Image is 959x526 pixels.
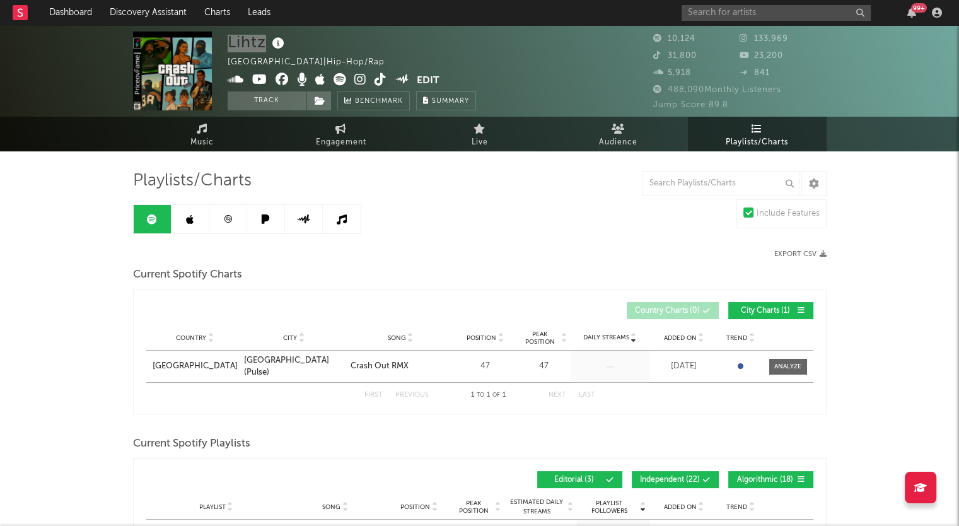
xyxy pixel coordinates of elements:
a: [GEOGRAPHIC_DATA] (Pulse) [244,354,344,379]
input: Search Playlists/Charts [642,171,800,196]
span: Editorial ( 3 ) [545,476,603,484]
button: Independent(22) [632,471,719,488]
button: Next [549,392,566,399]
div: 1 1 1 [454,388,523,403]
span: Engagement [316,135,366,150]
button: City Charts(1) [728,302,813,319]
span: Audience [599,135,637,150]
a: Crash Out RMX [351,360,451,373]
div: [DATE] [653,360,716,373]
span: 488,090 Monthly Listeners [653,86,781,94]
div: Lihtz [228,32,288,52]
span: Playlists/Charts [133,173,252,189]
div: 47 [457,360,514,373]
span: Independent ( 22 ) [640,476,700,484]
span: 31,800 [653,52,697,60]
span: Current Spotify Playlists [133,436,250,452]
div: Crash Out RMX [351,360,409,373]
span: City [283,334,297,342]
span: Daily Streams [583,333,629,342]
span: Trend [726,503,747,511]
input: Search for artists [682,5,871,21]
span: 841 [740,69,770,77]
div: [GEOGRAPHIC_DATA] | Hip-Hop/Rap [228,55,414,70]
button: Summary [416,91,476,110]
button: 99+ [907,8,916,18]
button: Track [228,91,306,110]
a: Engagement [272,117,410,151]
a: Playlists/Charts [688,117,827,151]
span: Trend [726,334,747,342]
button: Editorial(3) [537,471,622,488]
span: Music [190,135,214,150]
span: Position [467,334,496,342]
button: Last [579,392,595,399]
div: Include Features [757,206,820,221]
button: Algorithmic(18) [728,471,813,488]
button: Previous [395,392,429,399]
span: Algorithmic ( 18 ) [736,476,794,484]
span: City Charts ( 1 ) [736,307,794,315]
span: to [477,392,484,398]
span: Playlists/Charts [726,135,788,150]
a: Benchmark [337,91,410,110]
span: Current Spotify Charts [133,267,242,283]
span: of [492,392,500,398]
button: Export CSV [774,250,827,258]
span: Peak Position [454,500,494,515]
div: 99 + [911,3,927,13]
button: First [364,392,383,399]
a: Audience [549,117,688,151]
span: Estimated Daily Streams [508,498,566,517]
span: Added On [664,334,697,342]
span: Country Charts ( 0 ) [635,307,700,315]
a: [GEOGRAPHIC_DATA] [153,360,238,373]
span: Position [400,503,430,511]
span: 23,200 [740,52,783,60]
button: Country Charts(0) [627,302,719,319]
a: Music [133,117,272,151]
span: Playlist Followers [580,500,639,515]
span: 133,969 [740,35,788,43]
span: Benchmark [355,94,403,109]
span: Live [472,135,488,150]
span: Peak Position [520,330,560,346]
span: Jump Score: 89.8 [653,101,728,109]
div: 47 [520,360,567,373]
a: Live [410,117,549,151]
span: Summary [432,98,469,105]
span: Country [176,334,206,342]
span: 5,918 [653,69,691,77]
span: Song [388,334,406,342]
button: Edit [417,73,439,89]
span: 10,124 [653,35,695,43]
span: Playlist [199,503,226,511]
span: Song [322,503,340,511]
span: Added On [664,503,697,511]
